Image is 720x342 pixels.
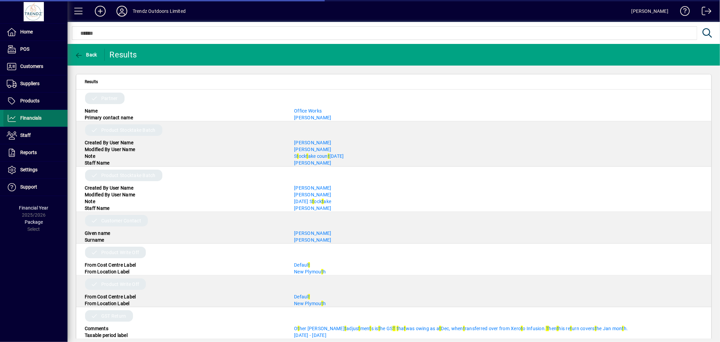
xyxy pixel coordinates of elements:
[294,326,628,331] span: O her [PERSON_NAME] adjus men s is he GS ha was owing as a Dec, when ransferred over from Xero o ...
[570,326,572,331] em: t
[345,326,346,331] em: t
[80,293,289,300] div: From Cost Centre Label
[89,5,111,17] button: Add
[80,160,289,166] div: Staff Name
[20,64,43,69] span: Customers
[294,333,326,338] a: [DATE] - [DATE]
[294,140,331,145] a: [PERSON_NAME]
[101,313,126,319] span: GST Return
[294,205,331,211] a: [PERSON_NAME]
[80,107,289,114] div: Name
[80,230,289,237] div: Given name
[546,326,549,331] em: T
[80,325,289,332] div: Comments
[73,49,99,61] button: Back
[80,300,289,307] div: From Location Label
[80,191,289,198] div: Modified By User Name
[20,29,33,34] span: Home
[294,269,326,274] span: New Plymou h
[75,52,97,57] span: Back
[294,294,310,299] a: Default
[101,217,141,224] span: Customer Contact
[80,198,289,205] div: Note
[294,269,326,274] a: New Plymouth
[294,153,344,159] a: Stocktake count[DATE]
[557,326,558,331] em: t
[697,1,712,23] a: Logout
[3,58,68,75] a: Customers
[294,301,326,306] a: New Plymouth
[80,262,289,268] div: From Cost Centre Label
[294,153,344,159] span: S ock ake coun [DATE]
[20,132,31,138] span: Staff
[393,326,395,331] em: T
[20,81,39,86] span: Suppliers
[370,326,371,331] em: t
[101,172,156,179] span: Product Stocktake Batch
[101,95,118,102] span: Partner
[294,185,331,191] a: [PERSON_NAME]
[20,115,42,121] span: Financials
[20,167,37,172] span: Settings
[294,262,310,268] a: Default
[19,205,49,211] span: Financial Year
[101,249,139,256] span: Product Write Off
[3,41,68,58] a: POS
[80,332,289,339] div: Taxable period label
[80,185,289,191] div: Created By User Name
[397,326,398,331] em: t
[321,269,323,274] em: t
[133,6,186,17] div: Trendz Outdoors Limited
[20,98,39,103] span: Products
[25,219,43,225] span: Package
[101,127,156,133] span: Product Stocktake Batch
[80,139,289,146] div: Created By User Name
[80,237,289,243] div: Surname
[3,110,68,127] a: Financials
[294,199,331,204] a: [DATE] Stocktake
[294,237,331,243] a: [PERSON_NAME]
[80,205,289,212] div: Staff Name
[322,199,323,204] em: t
[3,75,68,92] a: Suppliers
[68,49,105,61] app-page-header-button: Back
[80,146,289,153] div: Modified By User Name
[298,326,299,331] em: t
[110,49,138,60] div: Results
[294,301,326,306] span: New Plymou h
[3,179,68,196] a: Support
[294,115,331,120] a: [PERSON_NAME]
[294,108,322,114] a: Office Works
[328,153,329,159] em: t
[20,150,37,155] span: Reports
[294,262,310,268] span: Defaul
[80,114,289,121] div: Primary contact name
[294,230,331,236] a: [PERSON_NAME]
[321,301,323,306] em: t
[3,127,68,144] a: Staff
[294,192,331,197] a: [PERSON_NAME]
[80,153,289,160] div: Note
[378,326,380,331] em: t
[85,78,98,85] span: Results
[294,326,628,331] a: Other [PERSON_NAME]tadjustments isthe GST thatwas owing as atDec, whentransferred over from Xerot...
[404,326,406,331] em: t
[294,160,331,166] a: [PERSON_NAME]
[294,147,331,152] a: [PERSON_NAME]
[306,153,308,159] em: t
[80,268,289,275] div: From Location Label
[632,6,668,17] div: [PERSON_NAME]
[358,326,360,331] em: t
[111,5,133,17] button: Profile
[297,153,299,159] em: t
[3,144,68,161] a: Reports
[294,199,331,204] span: [DATE] S ock ake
